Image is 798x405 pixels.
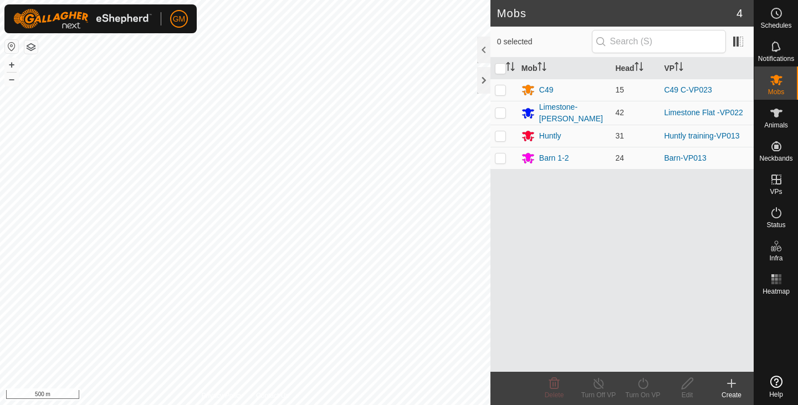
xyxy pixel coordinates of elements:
[770,188,782,195] span: VPs
[659,58,754,79] th: VP
[759,155,792,162] span: Neckbands
[664,85,712,94] a: C49 C-VP023
[768,89,784,95] span: Mobs
[539,130,561,142] div: Huntly
[764,122,788,129] span: Animals
[13,9,152,29] img: Gallagher Logo
[763,288,790,295] span: Heatmap
[201,391,243,401] a: Privacy Policy
[611,58,659,79] th: Head
[674,64,683,73] p-sorticon: Activate to sort
[665,390,709,400] div: Edit
[664,131,739,140] a: Huntly training-VP013
[621,390,665,400] div: Turn On VP
[5,58,18,71] button: +
[256,391,289,401] a: Contact Us
[5,73,18,86] button: –
[615,108,624,117] span: 42
[497,7,736,20] h2: Mobs
[736,5,743,22] span: 4
[635,64,643,73] p-sorticon: Activate to sort
[506,64,515,73] p-sorticon: Activate to sort
[769,255,782,262] span: Infra
[664,108,743,117] a: Limestone Flat -VP022
[545,391,564,399] span: Delete
[615,131,624,140] span: 31
[5,40,18,53] button: Reset Map
[539,84,554,96] div: C49
[576,390,621,400] div: Turn Off VP
[760,22,791,29] span: Schedules
[754,371,798,402] a: Help
[615,153,624,162] span: 24
[539,101,607,125] div: Limestone-[PERSON_NAME]
[758,55,794,62] span: Notifications
[24,40,38,54] button: Map Layers
[539,152,569,164] div: Barn 1-2
[766,222,785,228] span: Status
[173,13,186,25] span: GM
[517,58,611,79] th: Mob
[497,36,592,48] span: 0 selected
[709,390,754,400] div: Create
[664,153,706,162] a: Barn-VP013
[769,391,783,398] span: Help
[592,30,726,53] input: Search (S)
[615,85,624,94] span: 15
[538,64,546,73] p-sorticon: Activate to sort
